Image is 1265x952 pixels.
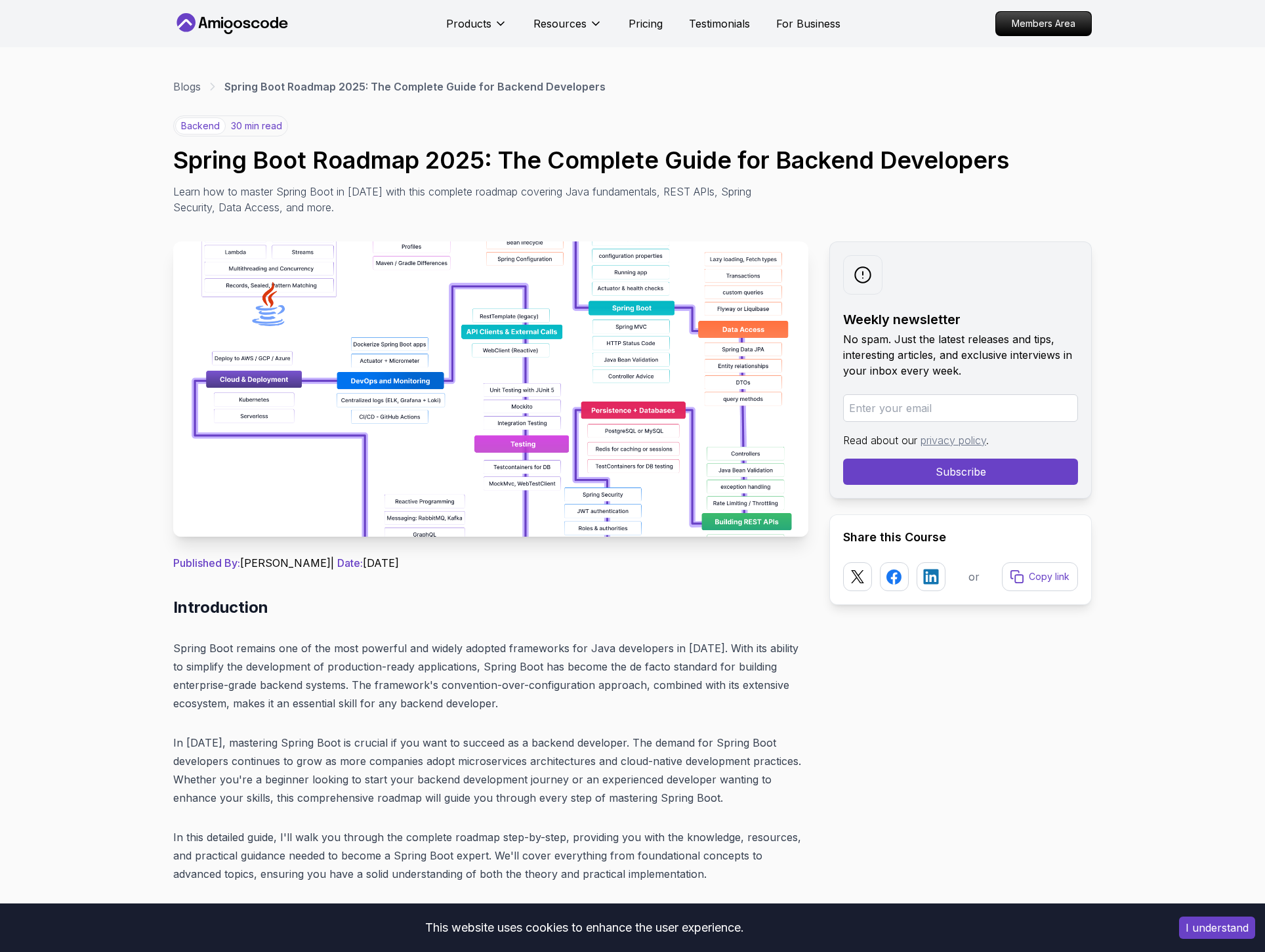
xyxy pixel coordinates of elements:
[689,16,750,31] a: Testimonials
[175,117,226,135] p: backend
[173,241,808,537] img: Spring Boot Roadmap 2025: The Complete Guide for Backend Developers thumbnail
[10,913,1159,942] div: This website uses cookies to enhance the user experience.
[446,16,491,31] p: Products
[173,597,808,618] h2: Introduction
[629,16,663,31] a: Pricing
[173,734,808,807] p: In [DATE], mastering Spring Boot is crucial if you want to succeed as a backend developer. The de...
[173,639,808,713] p: Spring Boot remains one of the most powerful and widely adopted frameworks for Java developers in...
[173,555,808,571] p: [PERSON_NAME] | [DATE]
[1179,917,1255,939] button: Accept cookies
[1029,570,1069,583] p: Copy link
[533,16,602,42] button: Resources
[173,556,240,569] span: Published By:
[843,331,1078,379] p: No spam. Just the latest releases and tips, interesting articles, and exclusive interviews in you...
[968,569,980,585] p: or
[843,459,1078,485] button: Subscribe
[843,394,1078,422] input: Enter your email
[843,432,1078,448] p: Read about our .
[995,11,1092,36] a: Members Area
[996,12,1091,35] p: Members Area
[843,310,1078,329] h2: Weekly newsletter
[173,828,808,883] p: In this detailed guide, I'll walk you through the complete roadmap step-by-step, providing you wi...
[843,528,1078,547] h2: Share this Course
[231,119,282,133] p: 30 min read
[337,556,363,569] span: Date:
[921,434,986,447] a: privacy policy
[173,184,761,215] p: Learn how to master Spring Boot in [DATE] with this complete roadmap covering Java fundamentals, ...
[446,16,507,42] button: Products
[173,79,201,94] a: Blogs
[533,16,587,31] p: Resources
[776,16,840,31] a: For Business
[224,79,606,94] p: Spring Boot Roadmap 2025: The Complete Guide for Backend Developers
[1002,562,1078,591] button: Copy link
[173,147,1092,173] h1: Spring Boot Roadmap 2025: The Complete Guide for Backend Developers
